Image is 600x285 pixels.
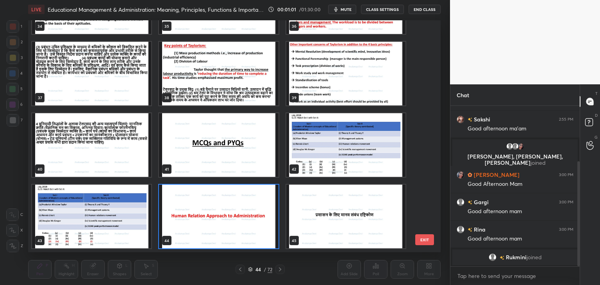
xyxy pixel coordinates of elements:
img: 5878e3593f9c44669b2a929936b1861e.jpg [517,142,525,150]
img: 175948347050X677.pdf [159,185,278,248]
img: no-rating-badge.077c3623.svg [500,256,504,260]
h6: Rina [472,225,486,233]
span: joined [527,254,542,260]
h6: Gargi [472,198,489,206]
p: D [595,112,598,118]
button: End Class [409,5,441,14]
img: cef67966f6c547679f74ebd079113425.jpg [457,116,464,123]
div: 4 [6,67,23,80]
div: 3:00 PM [559,227,573,232]
img: 175948347050X677.pdf [286,42,405,105]
img: no-rating-badge.077c3623.svg [468,228,472,232]
div: 2 [7,36,23,48]
div: 5 [6,83,23,95]
div: Good Afternoon Mam [468,180,573,188]
img: 175948347050X677.pdf [32,185,151,248]
img: 175948347050X677.pdf [159,113,278,177]
img: 175948347050X677.pdf [32,42,151,105]
div: 1 [7,20,22,33]
div: 7 [7,114,23,126]
p: T [595,91,598,96]
p: [PERSON_NAME], [PERSON_NAME], [PERSON_NAME] [457,153,573,166]
div: 6 [6,98,23,111]
div: / [264,267,266,272]
h4: Educational Management & Administration: Meaning, Principles, Functions & Importance (Part-3) [48,6,265,13]
div: X [6,224,23,237]
button: CLASS SETTINGS [361,5,404,14]
div: grid [28,20,427,252]
img: default.png [457,198,464,206]
div: Good afternoon mam [468,208,573,216]
h6: Sakshi [472,115,490,123]
div: 2:55 PM [559,117,573,122]
div: C [6,208,23,221]
div: 3:00 PM [559,200,573,205]
button: mute [328,5,356,14]
h6: [PERSON_NAME] [472,171,520,179]
button: EXIT [415,234,434,245]
div: 3 [7,52,23,64]
div: LIVE [28,5,45,14]
img: 5878e3593f9c44669b2a929936b1861e.jpg [457,171,464,179]
img: no-rating-badge.077c3623.svg [468,200,472,205]
div: 72 [268,266,272,273]
img: 175948347050X677.pdf [159,42,278,105]
div: Good afternoon ma'am [468,125,573,133]
span: Rukmini [506,254,527,260]
img: 175948347050X677.pdf [286,185,405,248]
img: default.png [506,142,514,150]
img: 175948347050X677.pdf [286,113,405,177]
img: Learner_Badge_hustler_a18805edde.svg [468,173,472,177]
img: default.png [489,253,496,261]
img: default.png [511,142,519,150]
img: default.png [457,226,464,233]
p: G [595,134,598,140]
div: 44 [254,267,262,272]
img: 175948347050X677.pdf [32,113,151,177]
div: Z [7,240,23,252]
p: Chat [450,85,475,105]
div: 3:00 PM [559,173,573,177]
span: mute [341,7,352,12]
span: joined [530,159,546,166]
div: grid [450,106,580,267]
img: no-rating-badge.077c3623.svg [468,118,472,122]
div: Good afternoon mam [468,235,573,243]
